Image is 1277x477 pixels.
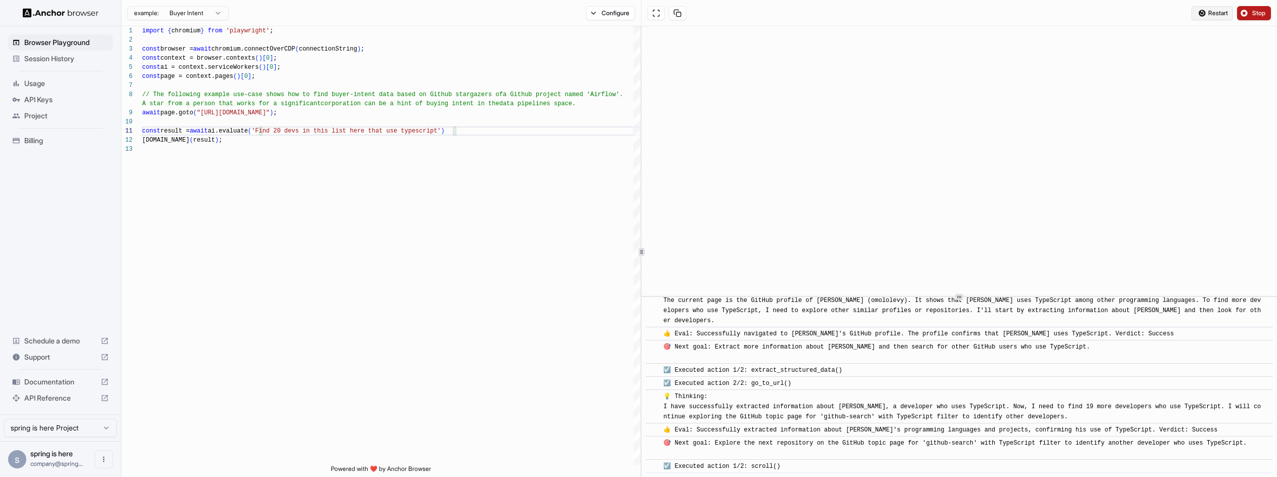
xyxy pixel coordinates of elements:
[160,55,255,62] span: context = browser.contexts
[251,127,434,135] span: 'Find 20 devs in this list here that use typescrip
[30,449,73,458] span: spring is here
[441,127,445,135] span: )
[208,27,223,34] span: from
[651,392,656,402] span: ​
[24,352,97,362] span: Support
[193,46,211,53] span: await
[273,55,277,62] span: ;
[142,55,160,62] span: const
[24,377,97,387] span: Documentation
[121,26,133,35] div: 1
[23,8,99,18] img: Anchor Logo
[226,27,270,34] span: 'playwright'
[270,109,273,116] span: )
[263,55,266,62] span: [
[663,330,1174,337] span: 👍 Eval: Successfully navigated to [PERSON_NAME]'s GitHub profile. The profile confirms that [PERS...
[663,426,1217,433] span: 👍 Eval: Successfully extracted information about [PERSON_NAME]'s programming languages and projec...
[121,126,133,136] div: 11
[24,54,109,64] span: Session History
[121,90,133,99] div: 8
[8,108,113,124] div: Project
[172,27,201,34] span: chromium
[121,117,133,126] div: 10
[121,72,133,81] div: 6
[1191,6,1233,20] button: Restart
[237,73,240,80] span: )
[8,450,26,468] div: s
[277,64,280,71] span: ;
[1252,9,1266,17] span: Stop
[142,64,160,71] span: const
[651,365,656,375] span: ​
[134,9,159,17] span: example:
[142,27,164,34] span: import
[95,450,113,468] button: Open menu
[8,92,113,108] div: API Keys
[651,378,656,388] span: ​
[434,127,441,135] span: t'
[167,27,171,34] span: {
[160,64,259,71] span: ai = context.serviceWorkers
[266,64,270,71] span: [
[248,127,251,135] span: (
[1237,6,1271,20] button: Stop
[24,136,109,146] span: Billing
[121,145,133,154] div: 13
[648,6,665,20] button: Open in full screen
[211,46,295,53] span: chromium.connectOverCDP
[8,374,113,390] div: Documentation
[273,64,277,71] span: ]
[121,81,133,90] div: 7
[651,438,656,448] span: ​
[651,329,656,339] span: ​
[193,137,215,144] span: result
[142,46,160,53] span: const
[361,46,364,53] span: ;
[663,367,842,374] span: ☑️ Executed action 1/2: extract_structured_data()
[121,108,133,117] div: 9
[8,349,113,365] div: Support
[200,27,204,34] span: }
[8,51,113,67] div: Session History
[8,390,113,406] div: API Reference
[663,440,1247,457] span: 🎯 Next goal: Explore the next repository on the GitHub topic page for 'github-search' with TypeSc...
[251,73,255,80] span: ;
[244,73,248,80] span: 0
[8,75,113,92] div: Usage
[24,37,109,48] span: Browser Playground
[233,73,237,80] span: (
[142,137,190,144] span: [DOMAIN_NAME]
[331,465,431,477] span: Powered with ❤️ by Anchor Browser
[160,109,193,116] span: page.goto
[259,64,262,71] span: (
[263,64,266,71] span: )
[197,109,270,116] span: "[URL][DOMAIN_NAME]"
[142,73,160,80] span: const
[160,46,193,53] span: browser =
[259,55,262,62] span: )
[651,461,656,471] span: ​
[190,127,208,135] span: await
[321,100,499,107] span: corporation can be a hint of buying intent in the
[8,333,113,349] div: Schedule a demo
[142,91,324,98] span: // The following example use-case shows how to fin
[121,45,133,54] div: 3
[142,109,160,116] span: await
[273,109,277,116] span: ;
[651,342,656,352] span: ​
[295,46,299,53] span: (
[24,336,97,346] span: Schedule a demo
[586,6,635,20] button: Configure
[299,46,357,53] span: connectionString
[30,460,83,467] span: company@spring.new
[270,27,273,34] span: ;
[8,34,113,51] div: Browser Playground
[255,55,259,62] span: (
[208,127,248,135] span: ai.evaluate
[357,46,361,53] span: )
[121,136,133,145] div: 12
[219,137,222,144] span: ;
[240,73,244,80] span: [
[503,91,623,98] span: a Github project named 'Airflow'.
[215,137,219,144] span: )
